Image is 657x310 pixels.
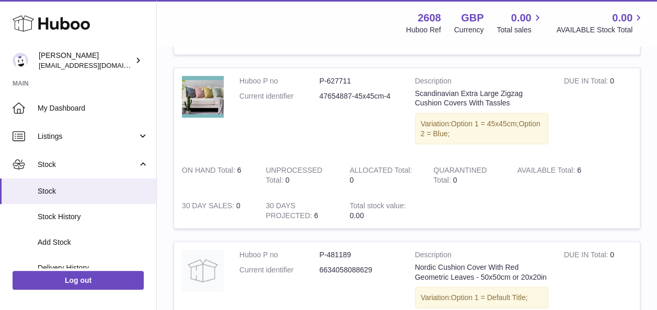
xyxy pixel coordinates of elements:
[182,249,224,291] img: product image
[258,193,341,228] td: 6
[182,201,236,212] strong: 30 DAY SALES
[182,76,224,117] img: product image
[319,265,399,275] dd: 6634058088629
[454,25,484,35] div: Currency
[319,91,399,101] dd: 47654887-45x45cm-4
[350,165,412,176] strong: ALLOCATED Total
[174,193,258,228] td: 0
[415,262,548,282] div: Nordic Cushion Cover With Red Geometric Leaves - 50x50cm or 20x20in
[556,11,644,35] a: 0.00 AVAILABLE Stock Total
[415,287,548,308] div: Variation:
[517,165,577,176] strong: AVAILABLE Total
[451,293,528,301] span: Option 1 = Default Title;
[39,61,154,69] span: [EMAIL_ADDRESS][DOMAIN_NAME]
[451,119,519,127] span: Option 1 = 45x45cm;
[406,25,441,35] div: Huboo Ref
[350,201,406,212] strong: Total stock value
[564,76,610,87] strong: DUE IN Total
[239,265,319,275] dt: Current identifier
[38,186,148,196] span: Stock
[556,25,644,35] span: AVAILABLE Stock Total
[415,249,548,262] strong: Description
[239,249,319,259] dt: Huboo P no
[239,91,319,101] dt: Current identifier
[342,157,425,193] td: 0
[415,88,548,108] div: Scandinavian Extra Large Zigzag Cushion Covers With Tassles
[511,11,532,25] span: 0.00
[497,11,543,35] a: 0.00 Total sales
[38,160,137,170] span: Stock
[266,201,314,222] strong: 30 DAYS PROJECTED
[319,76,399,86] dd: P-627711
[38,237,148,247] span: Add Stock
[319,249,399,259] dd: P-481189
[564,250,610,261] strong: DUE IN Total
[13,53,28,68] img: internalAdmin-2608@internal.huboo.com
[38,263,148,273] span: Delivery History
[239,76,319,86] dt: Huboo P no
[556,68,640,157] td: 0
[418,11,441,25] strong: 2608
[266,165,322,186] strong: UNPROCESSED Total
[39,51,133,70] div: [PERSON_NAME]
[38,103,148,113] span: My Dashboard
[174,157,258,193] td: 6
[497,25,543,35] span: Total sales
[38,132,137,141] span: Listings
[433,165,487,186] strong: QUARANTINED Total
[461,11,483,25] strong: GBP
[453,175,457,184] span: 0
[510,157,593,193] td: 6
[258,157,341,193] td: 0
[182,165,237,176] strong: ON HAND Total
[38,212,148,222] span: Stock History
[350,211,364,219] span: 0.00
[415,76,548,88] strong: Description
[612,11,632,25] span: 0.00
[13,271,144,290] a: Log out
[415,113,548,144] div: Variation:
